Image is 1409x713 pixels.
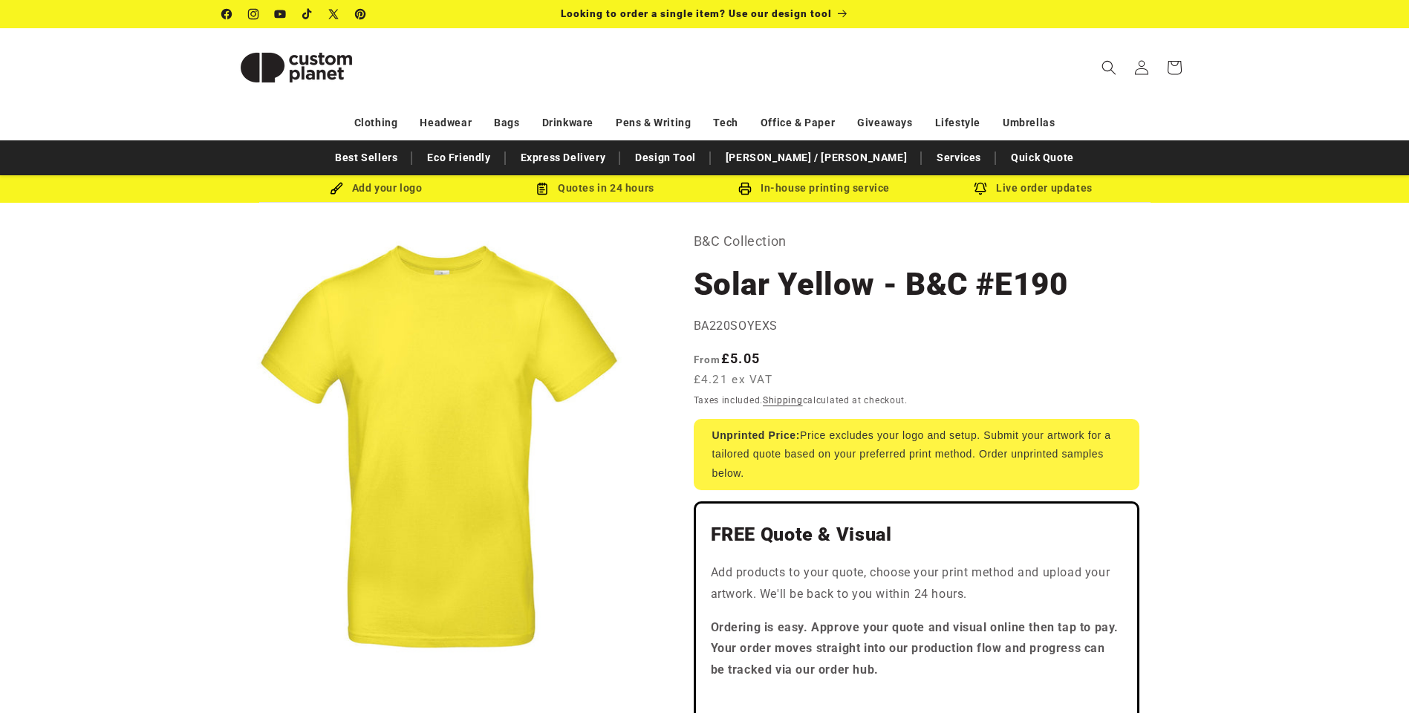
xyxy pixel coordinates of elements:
[711,523,1122,547] h2: FREE Quote & Visual
[935,110,980,136] a: Lifestyle
[330,182,343,195] img: Brush Icon
[222,34,371,101] img: Custom Planet
[924,179,1143,198] div: Live order updates
[974,182,987,195] img: Order updates
[536,182,549,195] img: Order Updates Icon
[1335,642,1409,713] div: Widget pro chat
[216,28,376,106] a: Custom Planet
[420,110,472,136] a: Headwear
[711,620,1119,677] strong: Ordering is easy. Approve your quote and visual online then tap to pay. Your order moves straight...
[328,145,405,171] a: Best Sellers
[486,179,705,198] div: Quotes in 24 hours
[616,110,691,136] a: Pens & Writing
[711,693,1122,708] iframe: Customer reviews powered by Trustpilot
[738,182,752,195] img: In-house printing
[1003,110,1055,136] a: Umbrellas
[1003,145,1081,171] a: Quick Quote
[694,393,1139,408] div: Taxes included. calculated at checkout.
[718,145,914,171] a: [PERSON_NAME] / [PERSON_NAME]
[267,179,486,198] div: Add your logo
[694,354,721,365] span: From
[763,395,803,406] a: Shipping
[420,145,498,171] a: Eco Friendly
[712,429,801,441] strong: Unprinted Price:
[222,229,657,664] media-gallery: Gallery Viewer
[694,319,778,333] span: BA220SOYEXS
[513,145,614,171] a: Express Delivery
[1093,51,1125,84] summary: Search
[494,110,519,136] a: Bags
[1335,642,1409,713] iframe: Chat Widget
[694,351,761,366] strong: £5.05
[694,264,1139,305] h1: Solar Yellow - B&C #E190
[354,110,398,136] a: Clothing
[628,145,703,171] a: Design Tool
[929,145,989,171] a: Services
[761,110,835,136] a: Office & Paper
[857,110,912,136] a: Giveaways
[694,419,1139,490] div: Price excludes your logo and setup. Submit your artwork for a tailored quote based on your prefer...
[711,562,1122,605] p: Add products to your quote, choose your print method and upload your artwork. We'll be back to yo...
[694,371,773,388] span: £4.21 ex VAT
[561,7,832,19] span: Looking to order a single item? Use our design tool
[705,179,924,198] div: In-house printing service
[713,110,738,136] a: Tech
[542,110,593,136] a: Drinkware
[694,229,1139,253] p: B&C Collection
